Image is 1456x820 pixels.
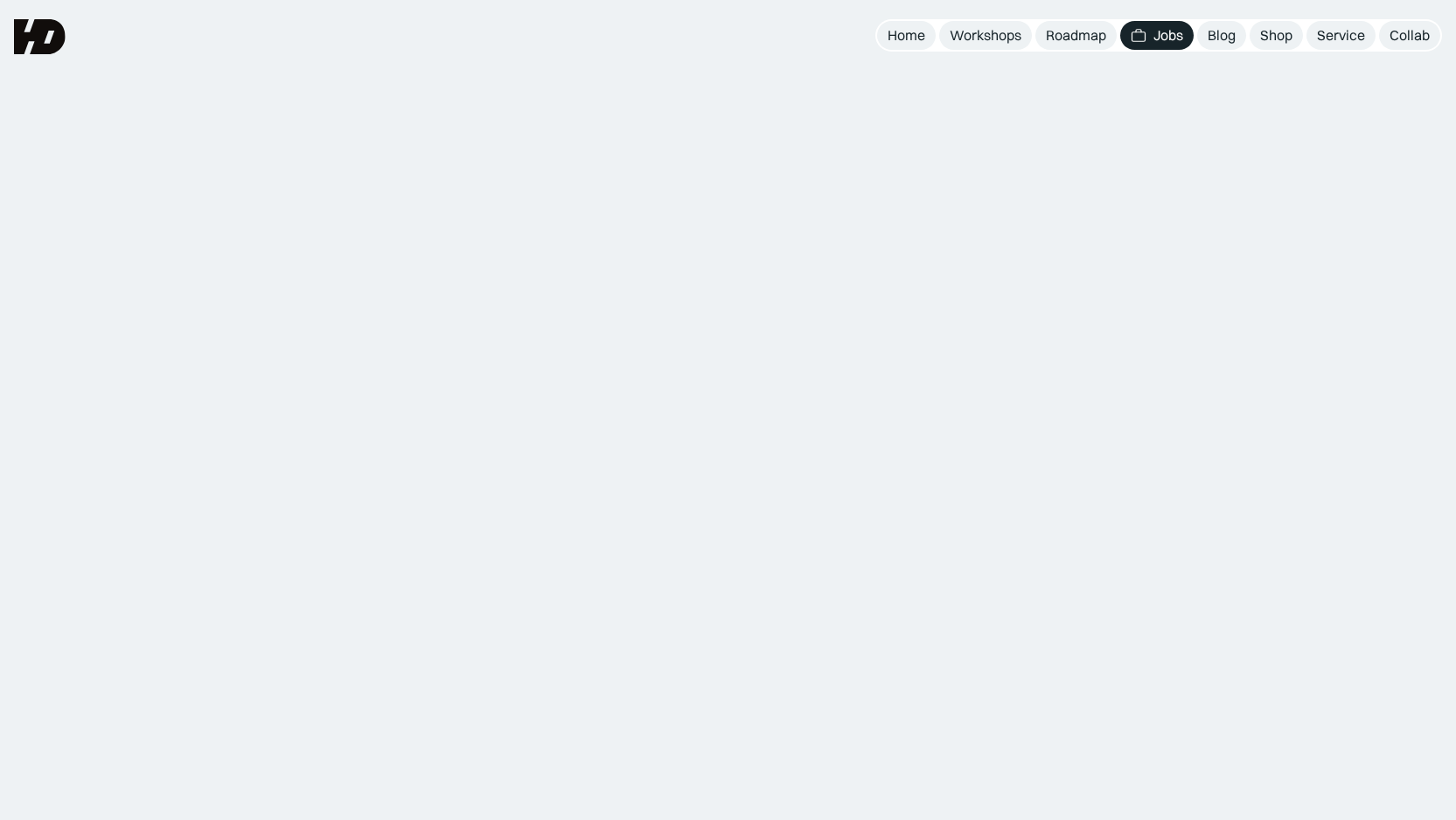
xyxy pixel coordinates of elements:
div: Roadmap [1046,26,1106,45]
div: Collab [1390,26,1430,45]
div: Workshops [950,26,1021,45]
div: Jobs [1153,26,1183,45]
a: Jobs [1120,21,1194,50]
a: Home [877,21,936,50]
a: Collab [1379,21,1440,50]
a: Workshops [939,21,1032,50]
a: Shop [1250,21,1303,50]
div: Blog [1208,26,1236,45]
a: Blog [1197,21,1246,50]
div: Service [1317,26,1365,45]
a: Service [1306,21,1376,50]
a: Roadmap [1035,21,1117,50]
div: Home [888,26,925,45]
div: Shop [1260,26,1292,45]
